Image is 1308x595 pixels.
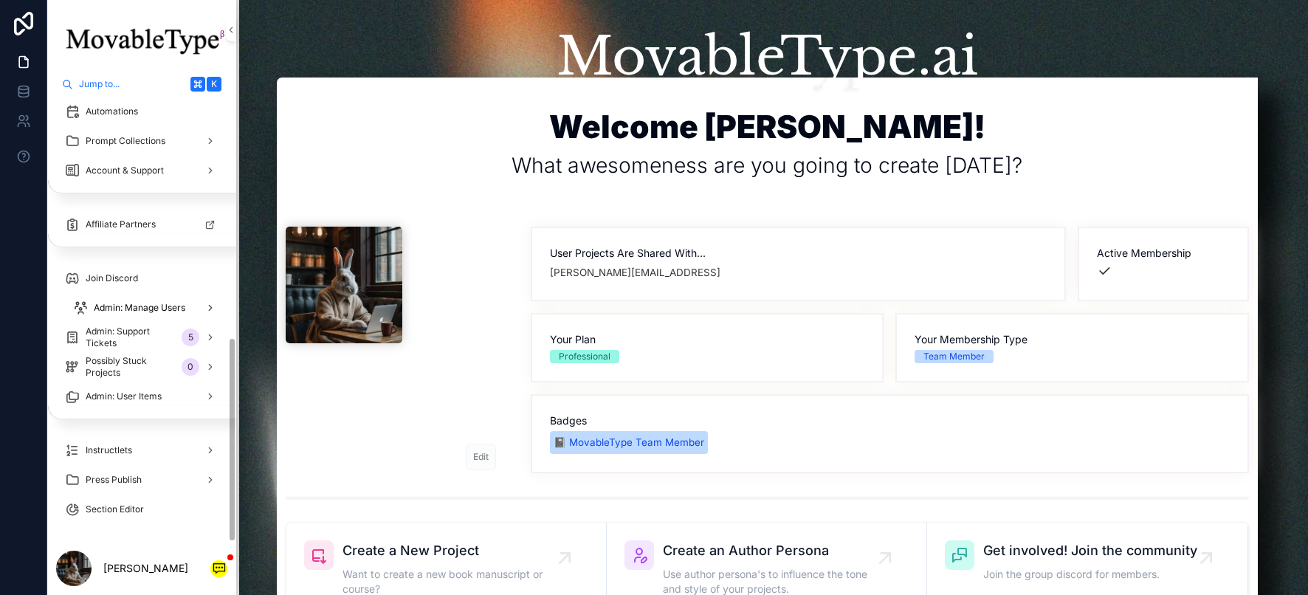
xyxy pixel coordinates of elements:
span: Instructlets [86,444,132,456]
div: 📓 MovableType Team Member [554,435,704,450]
span: Press Publish [86,474,142,486]
span: Possibly Stuck Projects [86,355,176,379]
div: 0 [182,358,199,376]
span: Join Discord [86,272,138,284]
span: Section Editor [86,503,144,515]
span: Join the group discord for members. [983,567,1197,582]
h3: What awesomeness are you going to create [DATE]? [512,147,1022,185]
a: Prompt Collections [56,128,227,154]
span: Prompt Collections [86,135,165,147]
span: Badges [550,413,1230,428]
span: Active Membership [1097,246,1229,261]
button: Jump to...K [56,71,227,97]
div: scrollable content [47,97,236,542]
img: userprofpic [286,227,402,343]
h1: Welcome [PERSON_NAME]! [512,108,1022,145]
span: Your Plan [550,332,864,347]
span: Admin: Manage Users [94,302,185,314]
span: [PERSON_NAME][EMAIL_ADDRESS] [550,264,1047,283]
div: Professional [559,350,610,363]
a: Possibly Stuck Projects0 [56,354,227,380]
span: K [208,78,220,90]
span: Create an Author Persona [663,540,885,561]
a: Instructlets [56,437,227,464]
span: Automations [86,106,138,117]
span: Jump to... [79,78,185,90]
a: Account & Support [56,157,227,184]
div: 5 [182,329,199,346]
a: Admin: User Items [56,383,227,410]
a: Press Publish [56,467,227,493]
a: Admin: Support Tickets5 [56,324,227,351]
span: Admin: User Items [86,391,162,402]
div: Team Member [923,350,985,363]
p: [PERSON_NAME] [103,559,188,577]
span: Get involved! Join the community [983,540,1197,561]
a: Automations [56,98,227,125]
span: Affiliate Partners [86,219,156,230]
span: Edit [473,450,489,463]
span: Create a New Project [343,540,565,561]
span: Your Membership Type [915,332,1229,347]
a: Admin: Manage Users [64,295,227,321]
a: Affiliate Partners [56,211,227,238]
span: User Projects Are Shared With... [550,246,1047,261]
a: Join Discord [56,265,227,292]
span: Account & Support [86,165,164,176]
button: Edit [466,444,496,470]
a: Section Editor [56,496,227,523]
span: Admin: Support Tickets [86,326,176,349]
img: App logo [56,18,227,64]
